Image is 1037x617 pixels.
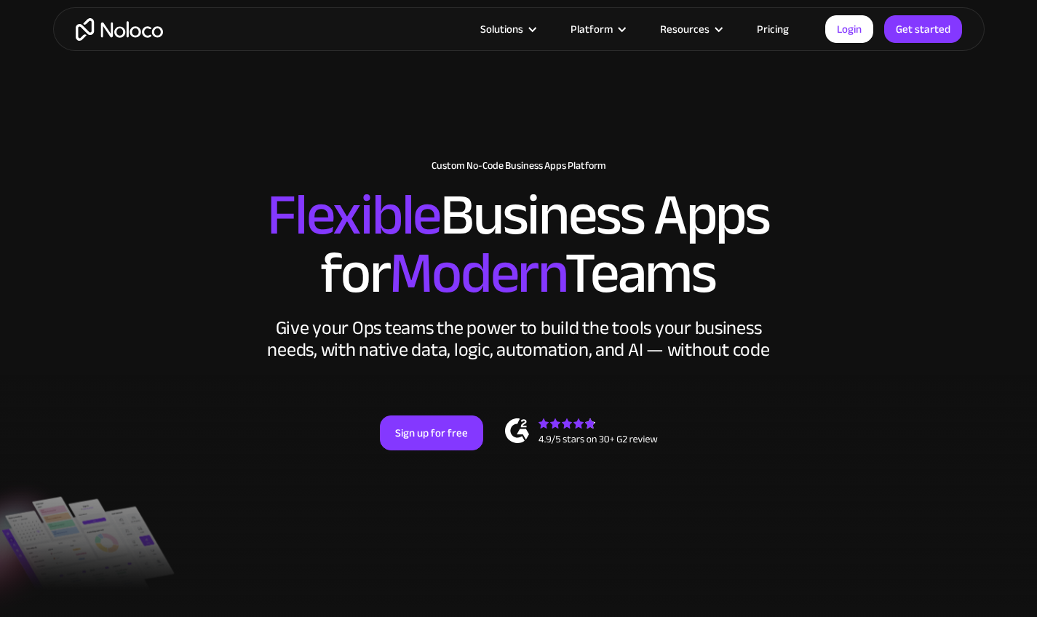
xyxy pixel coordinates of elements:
a: Login [825,15,873,43]
div: Resources [660,20,710,39]
div: Resources [642,20,739,39]
span: Flexible [267,161,440,269]
a: home [76,18,163,41]
a: Sign up for free [380,415,483,450]
div: Give your Ops teams the power to build the tools your business needs, with native data, logic, au... [264,317,774,361]
h1: Custom No-Code Business Apps Platform [68,160,970,172]
div: Platform [552,20,642,39]
a: Get started [884,15,962,43]
a: Pricing [739,20,807,39]
span: Modern [389,219,565,327]
div: Platform [571,20,613,39]
div: Solutions [480,20,523,39]
h2: Business Apps for Teams [68,186,970,303]
div: Solutions [462,20,552,39]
